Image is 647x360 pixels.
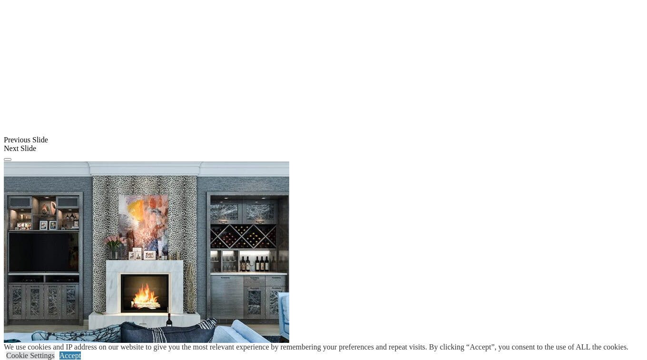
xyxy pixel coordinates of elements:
div: Previous Slide [4,136,643,144]
button: Click here to pause slide show [4,158,11,161]
img: Banner for mobile view [4,161,289,352]
div: Next Slide [4,144,643,153]
div: We use cookies and IP address on our website to give you the most relevant experience by remember... [4,343,628,351]
a: Cookie Settings [6,351,55,360]
a: Accept [59,351,81,360]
